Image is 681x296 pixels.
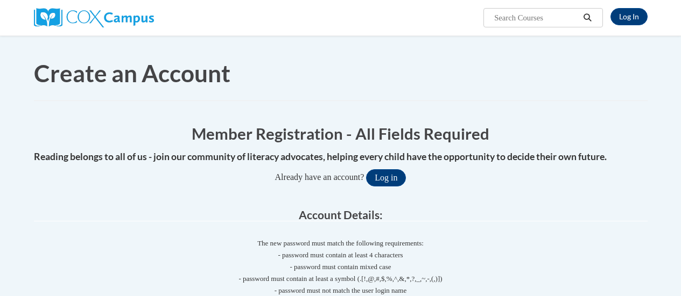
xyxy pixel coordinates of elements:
[34,122,648,145] h1: Member Registration - All Fields Required
[257,239,424,247] span: The new password must match the following requirements:
[34,12,154,21] a: Cox Campus
[299,208,383,221] span: Account Details:
[493,11,579,24] input: Search Courses
[582,14,592,22] i: 
[610,8,648,25] a: Log In
[34,59,230,87] span: Create an Account
[579,11,595,24] button: Search
[34,150,648,164] h4: Reading belongs to all of us - join our community of literacy advocates, helping every child have...
[275,172,364,182] span: Already have an account?
[366,169,406,186] button: Log in
[34,8,154,27] img: Cox Campus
